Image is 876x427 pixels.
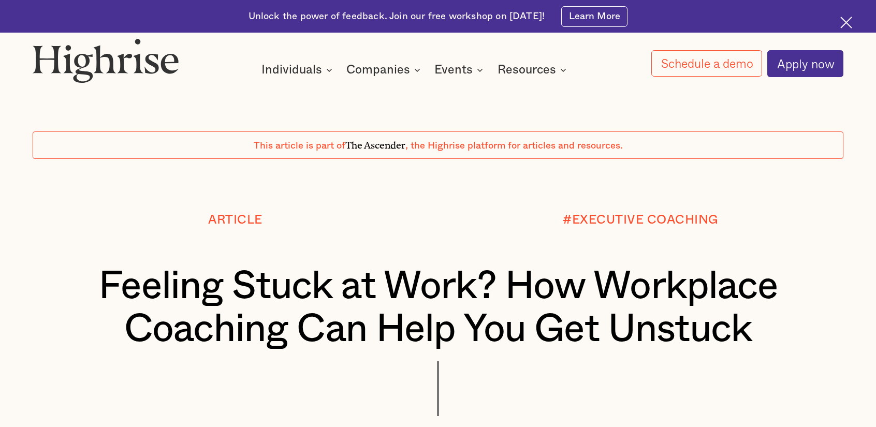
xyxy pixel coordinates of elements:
div: Unlock the power of feedback. Join our free workshop on [DATE]! [249,10,545,23]
h1: Feeling Stuck at Work? How Workplace Coaching Can Help You Get Unstuck [67,265,810,351]
div: Events [434,64,473,76]
div: Individuals [261,64,322,76]
span: This article is part of [254,141,345,151]
div: Resources [498,64,570,76]
div: Companies [346,64,424,76]
div: Individuals [261,64,335,76]
img: Highrise logo [33,38,179,83]
div: Companies [346,64,410,76]
div: Events [434,64,486,76]
div: Article [208,213,262,227]
div: Resources [498,64,556,76]
img: Cross icon [840,17,852,28]
div: #EXECUTIVE COACHING [563,213,719,227]
a: Learn More [561,6,627,27]
a: Schedule a demo [651,50,762,77]
a: Apply now [767,50,843,77]
span: , the Highrise platform for articles and resources. [405,141,623,151]
span: The Ascender [345,137,405,149]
